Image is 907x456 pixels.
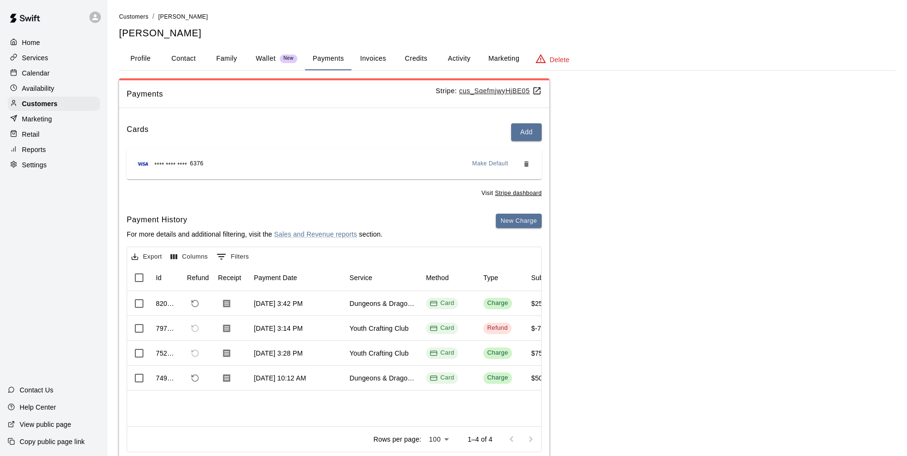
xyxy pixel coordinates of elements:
[151,264,182,291] div: Id
[218,345,235,362] button: Download Receipt
[8,51,100,65] a: Services
[481,47,527,70] button: Marketing
[218,264,241,291] div: Receipt
[22,53,48,63] p: Services
[511,123,542,141] button: Add
[8,81,100,96] a: Availability
[483,264,498,291] div: Type
[495,190,542,196] a: Stripe dashboard
[156,373,177,383] div: 749219
[350,348,409,358] div: Youth Crafting Club
[459,87,542,95] a: cus_SqefmjwyHjBE05
[187,295,203,312] span: Refund payment
[168,250,210,264] button: Select columns
[22,145,46,154] p: Reports
[218,295,235,312] button: Download Receipt
[373,434,421,444] p: Rows per page:
[119,11,896,22] nav: breadcrumb
[479,264,526,291] div: Type
[187,370,203,386] span: Refund payment
[119,27,896,40] h5: [PERSON_NAME]
[127,214,382,226] h6: Payment History
[8,66,100,80] a: Calendar
[487,324,508,333] div: Refund
[254,373,306,383] div: Aug 11, 2025, 10:12 AM
[519,156,534,172] button: Remove
[280,55,297,62] span: New
[119,47,162,70] button: Profile
[437,47,481,70] button: Activity
[205,47,248,70] button: Family
[394,47,437,70] button: Credits
[426,264,449,291] div: Method
[472,159,509,169] span: Make Default
[254,348,303,358] div: Aug 12, 2025, 3:28 PM
[481,189,542,198] span: Visit
[421,264,479,291] div: Method
[119,13,149,20] span: Customers
[134,159,152,169] img: Credit card brand logo
[153,11,154,22] li: /
[430,373,454,382] div: Card
[22,68,50,78] p: Calendar
[22,99,57,109] p: Customers
[469,156,513,172] button: Make Default
[256,54,276,64] p: Wallet
[156,324,177,333] div: 797557
[8,142,100,157] a: Reports
[156,299,177,308] div: 820008
[8,112,100,126] a: Marketing
[531,348,552,358] div: $75.00
[8,97,100,111] a: Customers
[430,324,454,333] div: Card
[487,373,508,382] div: Charge
[531,324,555,333] div: $-75.01
[430,348,454,358] div: Card
[218,320,235,337] button: Download Receipt
[345,264,421,291] div: Service
[531,264,557,291] div: Subtotal
[20,402,56,412] p: Help Center
[20,420,71,429] p: View public page
[158,13,208,20] span: [PERSON_NAME]
[187,320,203,337] span: Cannot refund a payment with type REFUND
[22,38,40,47] p: Home
[254,299,303,308] div: Sep 16, 2025, 3:42 PM
[156,264,162,291] div: Id
[436,86,542,96] p: Stripe:
[274,230,357,238] a: Sales and Revenue reports
[187,264,209,291] div: Refund
[531,299,552,308] div: $25.00
[127,123,149,141] h6: Cards
[22,84,55,93] p: Availability
[8,158,100,172] div: Settings
[526,264,574,291] div: Subtotal
[350,324,409,333] div: Youth Crafting Club
[127,88,436,100] span: Payments
[531,373,552,383] div: $50.00
[213,264,249,291] div: Receipt
[8,127,100,141] div: Retail
[550,55,569,65] p: Delete
[350,264,372,291] div: Service
[468,434,492,444] p: 1–4 of 4
[254,324,303,333] div: Sep 4, 2025, 3:14 PM
[305,47,351,70] button: Payments
[351,47,394,70] button: Invoices
[190,159,203,169] span: 6376
[249,264,345,291] div: Payment Date
[156,348,177,358] div: 752042
[182,264,213,291] div: Refund
[487,348,508,358] div: Charge
[119,47,896,70] div: basic tabs example
[350,299,416,308] div: Dungeons & Dragons Club (4th Grade - 8th Grade) - October 2025
[496,214,542,228] button: New Charge
[22,114,52,124] p: Marketing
